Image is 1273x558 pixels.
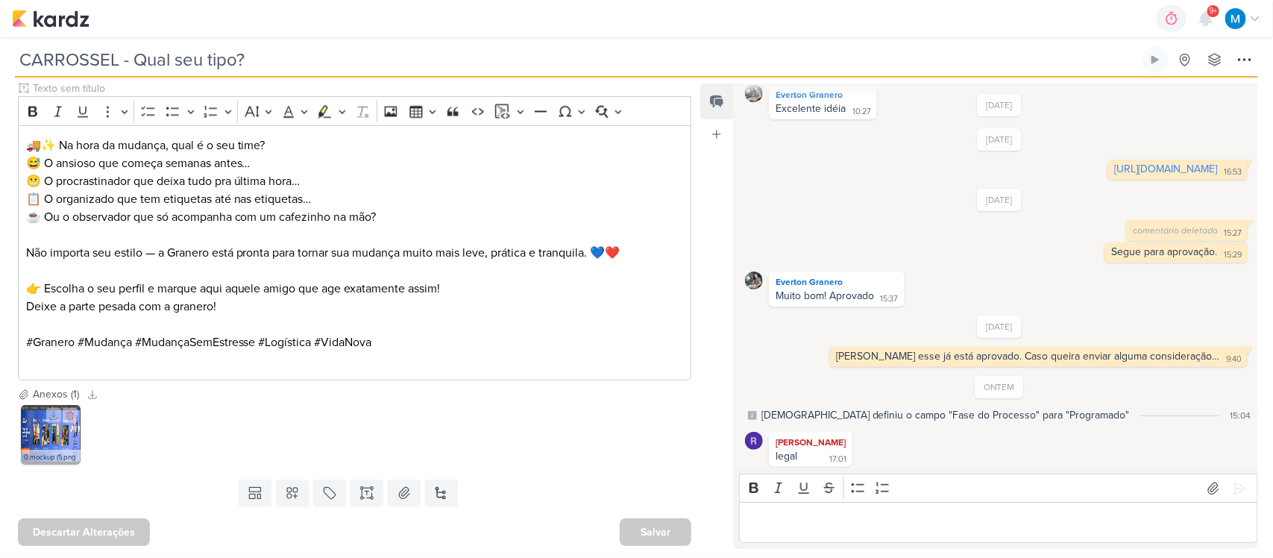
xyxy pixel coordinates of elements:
input: Texto sem título [30,81,691,96]
div: Thais definiu o campo "Fase do Processo" para "Programado" [761,407,1130,423]
p: Não importa seu estilo — a Granero está pronta para tornar sua mudança muito mais leve, prática e... [26,244,684,262]
div: Everton Granero [772,275,902,289]
div: [PERSON_NAME] esse já está aprovado. Caso queira enviar alguma consideração… [836,350,1219,363]
div: Muito bom! Aprovado [776,289,874,302]
div: [PERSON_NAME] [772,435,849,450]
div: Segue para aprovação. [1111,245,1217,258]
p: 🚚✨ Na hora da mudança, qual é o seu time? 😅 O ansioso que começa semanas antes… 😬 O procrastinado... [26,137,684,226]
div: Editor editing area: main [18,125,691,381]
div: Editor toolbar [739,474,1258,503]
img: kardz.app [12,10,89,28]
div: 15:37 [881,293,899,305]
p: 👉 Escolha o seu perfil e marque aqui aquele amigo que age exatamente assim! [26,280,684,298]
div: 15:29 [1224,249,1242,261]
div: 0.mockup (1).png [21,450,81,465]
div: 17:01 [829,454,846,465]
div: legal [776,450,797,463]
div: Editor toolbar [18,96,691,125]
div: Everton Granero [772,87,874,102]
div: 9:40 [1226,354,1242,366]
img: Everton Granero [745,272,763,289]
div: 15:27 [1224,228,1242,239]
img: IDeWXRaVz4cfpODIMQfFdo8cURn2xwaIDAtxZUzm.png [21,405,81,465]
p: #Granero #Mudança #MudançaSemEstresse #Logística #VidaNova [26,333,684,369]
div: Excelente idéia [776,102,846,115]
span: 9+ [1210,5,1218,17]
div: Este log é visível à todos no kard [748,411,757,420]
div: Anexos (1) [33,386,79,402]
img: Rafael Granero [745,432,763,450]
a: [URL][DOMAIN_NAME] [1114,163,1217,175]
p: Deixe a parte pesada com a granero! [26,298,684,316]
div: Editor editing area: main [739,502,1258,543]
div: 10:27 [852,106,871,118]
div: Ligar relógio [1149,54,1161,66]
img: MARIANA MIRANDA [1225,8,1246,29]
input: Kard Sem Título [15,46,1139,73]
div: 16:53 [1224,166,1242,178]
span: comentário deletado [1133,225,1218,236]
div: 15:04 [1230,409,1251,422]
img: Everton Granero [745,84,763,102]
